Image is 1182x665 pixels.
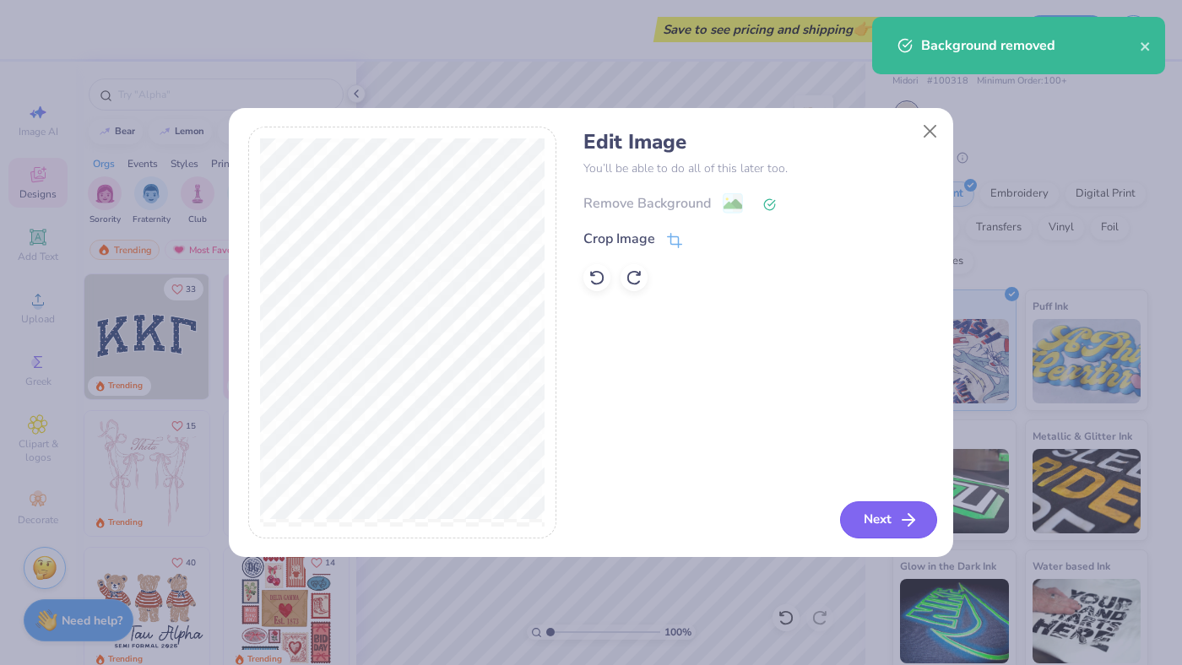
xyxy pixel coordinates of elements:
[921,35,1140,56] div: Background removed
[1140,35,1152,56] button: close
[583,229,655,249] div: Crop Image
[840,501,937,538] button: Next
[914,115,946,147] button: Close
[583,130,934,154] h4: Edit Image
[583,159,934,177] p: You’ll be able to do all of this later too.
